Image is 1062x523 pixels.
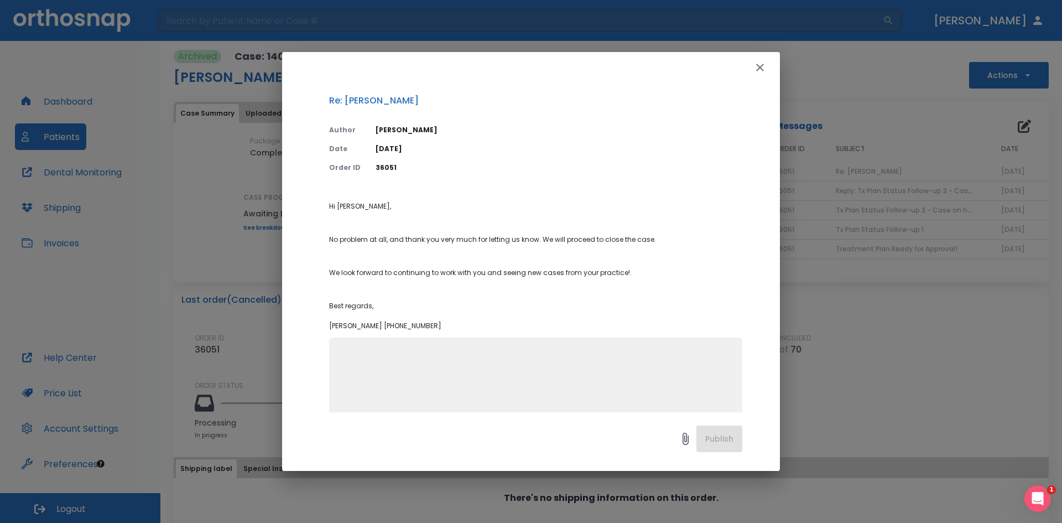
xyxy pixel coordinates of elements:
p: [DATE] [376,144,742,154]
p: Order ID [329,163,362,173]
p: Date [329,144,362,154]
p: No problem at all, and thank you very much for letting us know. We will proceed to close the case. [329,235,742,245]
p: Best regards, [PERSON_NAME] [PHONE_NUMBER] [329,301,742,331]
p: Hi [PERSON_NAME], [329,201,742,211]
span: 1 [1047,485,1056,494]
p: We look forward to continuing to work with you and seeing new cases from your practice!. [329,268,742,278]
p: Re: [PERSON_NAME] [329,94,742,107]
p: [PERSON_NAME] [376,125,742,135]
p: Author [329,125,362,135]
iframe: Intercom live chat [1024,485,1051,512]
p: 36051 [376,163,742,173]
